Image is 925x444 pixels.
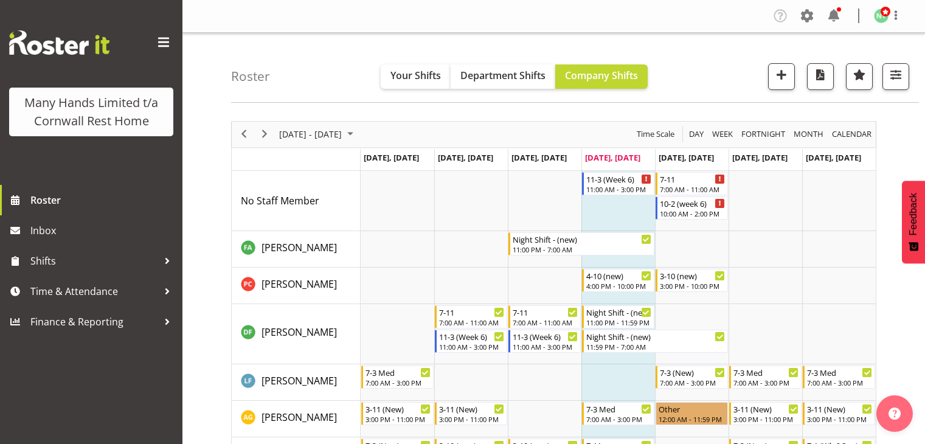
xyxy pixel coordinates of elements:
[262,240,337,255] a: [PERSON_NAME]
[803,402,875,425] div: Galvez, Angeline"s event - 3-11 (New) Begin From Sunday, August 17, 2025 at 3:00:00 PM GMT+12:00 ...
[21,94,161,130] div: Many Hands Limited t/a Cornwall Rest Home
[768,63,795,90] button: Add a new shift
[30,282,158,300] span: Time & Attendance
[513,342,578,352] div: 11:00 AM - 3:00 PM
[508,305,581,328] div: Fairbrother, Deborah"s event - 7-11 Begin From Wednesday, August 13, 2025 at 7:00:00 AM GMT+12:00...
[586,414,651,424] div: 7:00 AM - 3:00 PM
[582,269,654,292] div: Chand, Pretika"s event - 4-10 (new) Begin From Thursday, August 14, 2025 at 4:00:00 PM GMT+12:00 ...
[513,317,578,327] div: 7:00 AM - 11:00 AM
[439,342,504,352] div: 11:00 AM - 3:00 PM
[565,69,638,82] span: Company Shifts
[889,408,901,420] img: help-xxl-2.png
[656,366,728,389] div: Flynn, Leeane"s event - 7-3 (New) Begin From Friday, August 15, 2025 at 7:00:00 AM GMT+12:00 Ends...
[660,281,725,291] div: 3:00 PM - 10:00 PM
[365,403,431,415] div: 3-11 (New)
[361,366,434,389] div: Flynn, Leeane"s event - 7-3 Med Begin From Monday, August 11, 2025 at 7:00:00 AM GMT+12:00 Ends A...
[451,64,555,89] button: Department Shifts
[262,325,337,339] a: [PERSON_NAME]
[439,403,504,415] div: 3-11 (New)
[807,378,872,387] div: 7:00 AM - 3:00 PM
[807,414,872,424] div: 3:00 PM - 11:00 PM
[234,122,254,147] div: previous period
[660,269,725,282] div: 3-10 (new)
[232,401,361,437] td: Galvez, Angeline resource
[513,330,578,342] div: 11-3 (Week 6)
[729,402,802,425] div: Galvez, Angeline"s event - 3-11 (New) Begin From Saturday, August 16, 2025 at 3:00:00 PM GMT+12:0...
[711,127,734,142] span: Week
[733,366,799,378] div: 7-3 Med
[364,152,419,163] span: [DATE], [DATE]
[460,69,546,82] span: Department Shifts
[732,152,788,163] span: [DATE], [DATE]
[635,127,677,142] button: Time Scale
[586,184,651,194] div: 11:00 AM - 3:00 PM
[439,330,504,342] div: 11-3 (Week 6)
[660,366,725,378] div: 7-3 (New)
[688,127,705,142] span: Day
[555,64,648,89] button: Company Shifts
[582,330,728,353] div: Fairbrother, Deborah"s event - Night Shift - (new) Begin From Thursday, August 14, 2025 at 11:59:...
[435,305,507,328] div: Fairbrother, Deborah"s event - 7-11 Begin From Tuesday, August 12, 2025 at 7:00:00 AM GMT+12:00 E...
[513,233,651,245] div: Night Shift - (new)
[740,127,788,142] button: Fortnight
[582,402,654,425] div: Galvez, Angeline"s event - 7-3 Med Begin From Thursday, August 14, 2025 at 7:00:00 AM GMT+12:00 E...
[232,171,361,231] td: No Staff Member resource
[262,373,337,388] a: [PERSON_NAME]
[9,30,109,55] img: Rosterit website logo
[262,411,337,424] span: [PERSON_NAME]
[275,122,361,147] div: August 11 - 17, 2025
[846,63,873,90] button: Highlight an important date within the roster.
[232,364,361,401] td: Flynn, Leeane resource
[262,277,337,291] a: [PERSON_NAME]
[660,184,725,194] div: 7:00 AM - 11:00 AM
[586,281,651,291] div: 4:00 PM - 10:00 PM
[902,181,925,263] button: Feedback - Show survey
[729,366,802,389] div: Flynn, Leeane"s event - 7-3 Med Begin From Saturday, August 16, 2025 at 7:00:00 AM GMT+12:00 Ends...
[277,127,359,142] button: August 2025
[586,330,725,342] div: Night Shift - (new)
[582,305,654,328] div: Fairbrother, Deborah"s event - Night Shift - (new) Begin From Thursday, August 14, 2025 at 11:00:...
[586,269,651,282] div: 4-10 (new)
[232,231,361,268] td: Adams, Fran resource
[733,414,799,424] div: 3:00 PM - 11:00 PM
[30,313,158,331] span: Finance & Reporting
[390,69,441,82] span: Your Shifts
[582,172,654,195] div: No Staff Member"s event - 11-3 (Week 6) Begin From Thursday, August 14, 2025 at 11:00:00 AM GMT+1...
[508,330,581,353] div: Fairbrother, Deborah"s event - 11-3 (Week 6) Begin From Wednesday, August 13, 2025 at 11:00:00 AM...
[262,241,337,254] span: [PERSON_NAME]
[365,414,431,424] div: 3:00 PM - 11:00 PM
[254,122,275,147] div: next period
[278,127,343,142] span: [DATE] - [DATE]
[733,403,799,415] div: 3-11 (New)
[438,152,493,163] span: [DATE], [DATE]
[830,127,874,142] button: Month
[365,378,431,387] div: 7:00 AM - 3:00 PM
[656,269,728,292] div: Chand, Pretika"s event - 3-10 (new) Begin From Friday, August 15, 2025 at 3:00:00 PM GMT+12:00 En...
[656,172,728,195] div: No Staff Member"s event - 7-11 Begin From Friday, August 15, 2025 at 7:00:00 AM GMT+12:00 Ends At...
[660,378,725,387] div: 7:00 AM - 3:00 PM
[656,196,728,220] div: No Staff Member"s event - 10-2 (week 6) Begin From Friday, August 15, 2025 at 10:00:00 AM GMT+12:...
[740,127,786,142] span: Fortnight
[439,414,504,424] div: 3:00 PM - 11:00 PM
[513,306,578,318] div: 7-11
[660,209,725,218] div: 10:00 AM - 2:00 PM
[232,304,361,364] td: Fairbrother, Deborah resource
[508,232,654,255] div: Adams, Fran"s event - Night Shift - (new) Begin From Wednesday, August 13, 2025 at 11:00:00 PM GM...
[241,194,319,207] span: No Staff Member
[435,330,507,353] div: Fairbrother, Deborah"s event - 11-3 (Week 6) Begin From Tuesday, August 12, 2025 at 11:00:00 AM G...
[656,402,728,425] div: Galvez, Angeline"s event - Other Begin From Friday, August 15, 2025 at 12:00:00 AM GMT+12:00 Ends...
[262,410,337,425] a: [PERSON_NAME]
[439,306,504,318] div: 7-11
[908,193,919,235] span: Feedback
[361,402,434,425] div: Galvez, Angeline"s event - 3-11 (New) Begin From Monday, August 11, 2025 at 3:00:00 PM GMT+12:00 ...
[513,245,651,254] div: 11:00 PM - 7:00 AM
[882,63,909,90] button: Filter Shifts
[659,152,714,163] span: [DATE], [DATE]
[30,191,176,209] span: Roster
[236,127,252,142] button: Previous
[874,9,889,23] img: nicola-thompson1511.jpg
[262,325,337,339] span: [PERSON_NAME]
[232,268,361,304] td: Chand, Pretika resource
[586,306,651,318] div: Night Shift - (new)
